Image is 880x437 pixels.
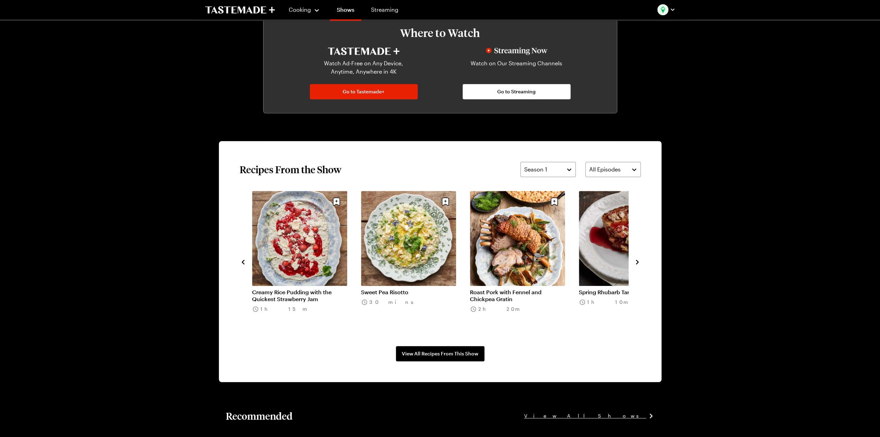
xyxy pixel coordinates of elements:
div: 5 / 12 [361,191,470,332]
img: Profile picture [657,4,668,15]
a: To Tastemade Home Page [205,6,275,14]
div: 4 / 12 [252,191,361,332]
button: Cooking [289,1,320,18]
span: View All Recipes From This Show [402,350,478,357]
a: Spring Rhubarb Tart [579,289,674,296]
button: Season 1 [520,162,576,177]
a: Go to Tastemade+ [310,84,418,99]
span: Cooking [289,6,311,13]
button: Save recipe [439,195,452,208]
a: Creamy Rice Pudding with the Quickest Strawberry Jam [252,289,347,303]
a: Shows [330,1,361,21]
button: Profile picture [657,4,675,15]
span: All Episodes [589,165,621,174]
a: Go to Streaming [463,84,571,99]
button: All Episodes [585,162,641,177]
p: Watch Ad-Free on Any Device, Anytime, Anywhere in 4K [314,59,414,76]
h3: Where to Watch [284,27,596,39]
span: Season 1 [524,165,547,174]
a: Sweet Pea Risotto [361,289,456,296]
button: navigate to next item [634,257,641,266]
span: Go to Tastemade+ [343,88,385,95]
div: 6 / 12 [470,191,579,332]
a: View All Shows [524,412,655,420]
h2: Recipes From the Show [240,163,341,176]
button: Save recipe [330,195,343,208]
p: Watch on Our Streaming Channels [467,59,566,76]
span: Go to Streaming [497,88,536,95]
button: Save recipe [548,195,561,208]
h2: Recommended [226,410,293,422]
button: navigate to previous item [240,257,247,266]
img: Streaming [486,47,547,55]
span: View All Shows [524,412,646,420]
img: Tastemade+ [328,47,399,55]
div: 7 / 12 [579,191,688,332]
a: Roast Pork with Fennel and Chickpea Gratin [470,289,565,303]
a: View All Recipes From This Show [396,346,484,361]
